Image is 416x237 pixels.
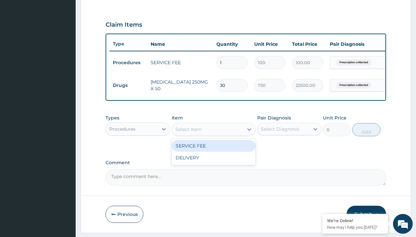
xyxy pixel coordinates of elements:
[172,152,256,164] div: DELIVERY
[106,21,142,29] h3: Claim Items
[336,82,372,89] span: Prescription collected
[175,126,202,133] div: Select Item
[34,37,110,45] div: Chat with us now
[172,140,256,152] div: SERVICE FEE
[347,206,386,223] button: Submit
[213,38,251,51] th: Quantity
[147,75,213,95] td: [MEDICAL_DATA] 250MG X 50
[251,38,289,51] th: Unit Price
[3,163,125,186] textarea: Type your message and hit 'Enter'
[327,224,383,230] p: How may I help you today?
[110,38,147,50] th: Type
[147,56,213,69] td: SERVICE FEE
[110,79,147,92] td: Drugs
[289,38,327,51] th: Total Price
[172,115,183,121] label: Item
[147,38,213,51] th: Name
[327,38,399,51] th: Pair Diagnosis
[12,33,27,49] img: d_794563401_company_1708531726252_794563401
[106,206,143,223] button: Previous
[110,57,147,69] td: Procedures
[257,115,291,121] label: Pair Diagnosis
[261,126,299,132] div: Select Diagnosis
[352,123,380,136] button: Add
[106,115,119,121] label: Types
[327,218,383,224] div: We're Online!
[108,3,124,19] div: Minimize live chat window
[106,160,386,166] label: Comment
[38,74,91,141] span: We're online!
[109,126,135,132] div: Procedures
[323,115,347,121] label: Unit Price
[336,59,372,66] span: Prescription collected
